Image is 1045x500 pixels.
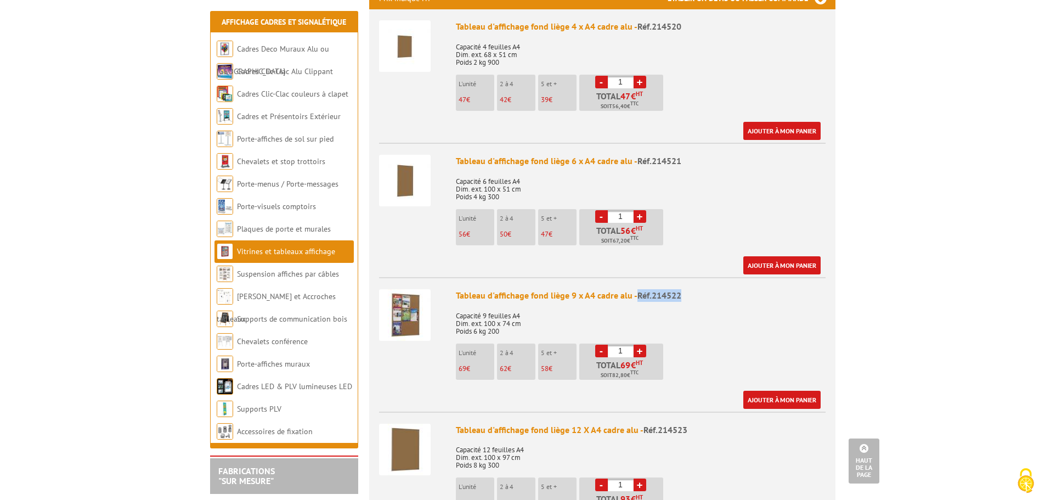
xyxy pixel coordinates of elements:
p: 2 à 4 [500,80,535,88]
p: L'unité [459,349,494,357]
p: € [541,231,577,238]
p: € [459,365,494,373]
span: 42 [500,95,507,104]
p: Capacité 9 feuilles A4 Dim. ext. 100 x 74 cm Poids 6 kg 200 [456,305,826,335]
span: 62 [500,364,507,373]
p: Total [582,92,663,111]
p: € [541,365,577,373]
a: Cadres Clic-Clac couleurs à clapet [237,89,348,99]
img: Cadres Deco Muraux Alu ou Bois [217,41,233,57]
img: Cookies (fenêtre modale) [1012,467,1040,495]
p: 5 et + [541,483,577,491]
div: Tableau d'affichage fond liège 9 x A4 cadre alu - [456,289,826,302]
p: € [459,231,494,238]
a: Accessoires de fixation [237,426,313,436]
img: Supports PLV [217,401,233,417]
span: 39 [541,95,549,104]
img: Plaques de porte et murales [217,221,233,237]
span: 69 [620,361,631,369]
span: 47 [459,95,466,104]
p: L'unité [459,483,494,491]
img: Porte-menus / Porte-messages [217,176,233,192]
a: Ajouter à mon panier [743,391,821,409]
span: 82,80 [612,371,627,380]
span: 56 [620,226,631,235]
sup: HT [636,90,643,98]
img: Chevalets conférence [217,333,233,350]
a: Supports PLV [237,404,281,414]
p: Total [582,226,663,245]
div: Tableau d'affichage fond liège 6 x A4 cadre alu - [456,155,826,167]
sup: TTC [630,100,639,106]
p: € [541,96,577,104]
img: Suspension affiches par câbles [217,266,233,282]
a: Porte-visuels comptoirs [237,201,316,211]
span: Réf.214522 [637,290,681,301]
img: Vitrines et tableaux affichage [217,243,233,260]
span: € [631,361,636,369]
a: + [634,479,646,491]
img: Tableau d'affichage fond liège 9 x A4 cadre alu [379,289,431,341]
img: Porte-affiches muraux [217,356,233,372]
img: Chevalets et stop trottoirs [217,153,233,170]
img: Cadres LED & PLV lumineuses LED [217,378,233,395]
a: Cadres Deco Muraux Alu ou [GEOGRAPHIC_DATA] [217,44,329,76]
span: 69 [459,364,466,373]
a: Ajouter à mon panier [743,256,821,274]
a: - [595,345,608,357]
img: Porte-affiches de sol sur pied [217,131,233,147]
a: Porte-affiches muraux [237,359,310,369]
p: 5 et + [541,349,577,357]
a: - [595,76,608,88]
a: Porte-affiches de sol sur pied [237,134,334,144]
a: + [634,210,646,223]
span: 47 [620,92,631,100]
p: € [459,96,494,104]
span: € [631,226,636,235]
img: Tableau d'affichage fond liège 4 x A4 cadre alu [379,20,431,72]
p: L'unité [459,80,494,88]
p: € [500,231,535,238]
button: Cookies (fenêtre modale) [1007,463,1045,500]
p: 2 à 4 [500,483,535,491]
p: L'unité [459,215,494,222]
a: Vitrines et tableaux affichage [237,246,335,256]
img: Tableau d'affichage fond liège 12 X A4 cadre alu [379,424,431,475]
p: Capacité 4 feuilles A4 Dim. ext. 68 x 51 cm Poids 2 kg 900 [456,36,826,66]
span: 50 [500,229,507,239]
p: Capacité 6 feuilles A4 Dim. ext. 100 x 51 cm Poids 4 kg 300 [456,170,826,201]
p: Capacité 12 feuilles A4 Dim. ext. 100 x 97 cm Poids 8 kg 300 [456,439,826,469]
a: Affichage Cadres et Signalétique [222,17,346,27]
span: 56 [459,229,466,239]
a: FABRICATIONS"Sur Mesure" [218,465,275,486]
div: Tableau d'affichage fond liège 4 x A4 cadre alu - [456,20,826,33]
span: Soit € [601,237,639,245]
a: Cadres LED & PLV lumineuses LED [237,381,352,391]
span: € [631,92,636,100]
img: Cadres et Présentoirs Extérieur [217,108,233,125]
span: Réf.214520 [637,21,681,32]
a: + [634,76,646,88]
a: + [634,345,646,357]
p: 5 et + [541,80,577,88]
a: Chevalets conférence [237,336,308,346]
a: Supports de communication bois [237,314,347,324]
img: Accessoires de fixation [217,423,233,440]
p: € [500,96,535,104]
span: 58 [541,364,549,373]
a: Plaques de porte et murales [237,224,331,234]
img: Porte-visuels comptoirs [217,198,233,215]
sup: TTC [630,235,639,241]
a: - [595,210,608,223]
a: Cadres et Présentoirs Extérieur [237,111,341,121]
span: 56,40 [612,102,627,111]
p: 2 à 4 [500,349,535,357]
a: - [595,479,608,491]
a: Suspension affiches par câbles [237,269,339,279]
a: Chevalets et stop trottoirs [237,156,325,166]
a: Ajouter à mon panier [743,122,821,140]
sup: TTC [630,369,639,375]
p: Total [582,361,663,380]
a: Porte-menus / Porte-messages [237,179,338,189]
a: [PERSON_NAME] et Accroches tableaux [217,291,336,324]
